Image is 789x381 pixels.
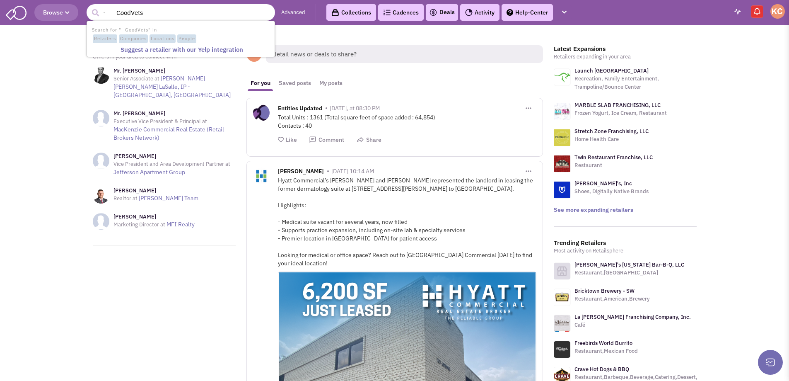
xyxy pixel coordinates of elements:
[554,263,570,279] img: icon-retailer-placeholder.png
[574,347,638,355] p: Restaurant,Mexican Food
[113,75,231,99] a: [PERSON_NAME] [PERSON_NAME] LaSalle, IP - [GEOGRAPHIC_DATA], [GEOGRAPHIC_DATA]
[378,4,424,21] a: Cadences
[460,4,499,21] a: Activity
[278,104,322,114] span: Entities Updated
[315,75,347,91] a: My posts
[330,104,380,112] span: [DATE], at 08:30 PM
[139,194,198,202] a: [PERSON_NAME] Team
[43,9,70,16] span: Browse
[574,128,649,135] a: Stretch Zone Franchising, LLC
[6,4,27,20] img: SmartAdmin
[113,67,236,75] h3: Mr. [PERSON_NAME]
[383,10,391,15] img: Cadences_logo.png
[286,136,297,143] span: Like
[278,136,297,144] button: Like
[554,247,697,255] p: Most activity on Retailsphere
[507,9,513,16] img: help.png
[574,261,684,268] a: [PERSON_NAME]'s [US_STATE] Bar-B-Q, LLC
[275,75,315,91] a: Saved posts
[278,113,536,130] div: Total Units : 1361 (Total square feet of space added : 64,854) Contacts : 40
[166,221,195,228] a: MFI Realty
[113,75,159,82] span: Senior Associate at
[246,75,275,91] a: For you
[502,4,553,21] a: Help-Center
[554,206,633,214] a: See more expanding retailers
[429,7,437,17] img: icon-deals.svg
[309,136,344,144] button: Comment
[574,161,653,170] p: Restaurant
[465,9,473,16] img: Activity.png
[574,321,691,329] p: Café
[113,221,165,228] span: Marketing Director at
[113,118,207,125] span: Executive Vice President & Principal at
[554,45,697,53] h3: Latest Expansions
[113,126,224,141] a: MacKenzie Commercial Real Estate (Retail Brokers Network)
[278,176,536,267] div: Hyatt Commercial’s [PERSON_NAME] and [PERSON_NAME] represented the landlord in leasing the former...
[113,213,195,221] h3: [PERSON_NAME]
[113,153,236,160] h3: [PERSON_NAME]
[93,34,117,44] span: Retailers
[331,9,339,17] img: icon-collection-lavender-black.svg
[574,340,632,347] a: Freebirds World Burrito
[326,4,376,21] a: Collections
[574,313,691,320] a: La [PERSON_NAME] Franchising Company, Inc.
[429,7,455,17] a: Deals
[574,180,632,187] a: [PERSON_NAME]'s, Inc
[574,295,650,303] p: Restaurant,American,Brewery
[554,69,570,85] img: logo
[93,153,109,169] img: NoImageAvailable1.jpg
[554,182,570,198] img: logo
[554,129,570,146] img: logo
[574,287,635,294] a: Bricktown Brewery - SW
[281,9,305,17] a: Advanced
[574,366,629,373] a: Crave Hot Dogs & BBQ
[331,167,374,175] span: [DATE] 10:14 AM
[278,167,324,177] span: [PERSON_NAME]
[113,187,198,194] h3: [PERSON_NAME]
[574,187,649,196] p: Shoes, Digitally Native Brands
[93,110,109,126] img: NoImageAvailable1.jpg
[34,4,78,21] button: Browse
[113,195,138,202] span: Realtor at
[121,46,243,53] b: Suggest a retailer with our Yelp integration
[574,102,661,109] a: MARBLE SLAB FRANCHISING, LLC
[90,44,273,56] a: Suggest a retailer with our Yelp integration
[574,269,684,277] p: Restaurant,[GEOGRAPHIC_DATA]
[93,213,109,230] img: NoImageAvailable1.jpg
[113,160,230,167] span: Vice President and Area Development Partner at
[770,4,785,19] img: Kayla Carter
[266,45,543,63] span: Retail news or deals to share?
[87,4,275,21] input: Search
[574,109,667,117] p: Frozen Yogurt, Ice Cream, Restaurant
[113,168,185,176] a: Jefferson Apartment Group
[150,34,176,44] span: Locations
[554,239,697,247] h3: Trending Retailers
[554,53,697,61] p: Retailers expanding in your area
[88,25,274,44] li: Search for "- GoodVets" in
[119,34,148,44] span: Companies
[554,155,570,172] img: logo
[177,34,196,44] span: People
[574,135,649,143] p: Home Health Care
[554,103,570,120] img: logo
[574,75,697,91] p: Recreation, Family Entertainment, Trampoline/Bounce Center
[574,154,653,161] a: Twin Restaurant Franchise, LLC
[357,136,381,144] button: Share
[113,110,236,117] h3: Mr. [PERSON_NAME]
[574,67,649,74] a: Launch [GEOGRAPHIC_DATA]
